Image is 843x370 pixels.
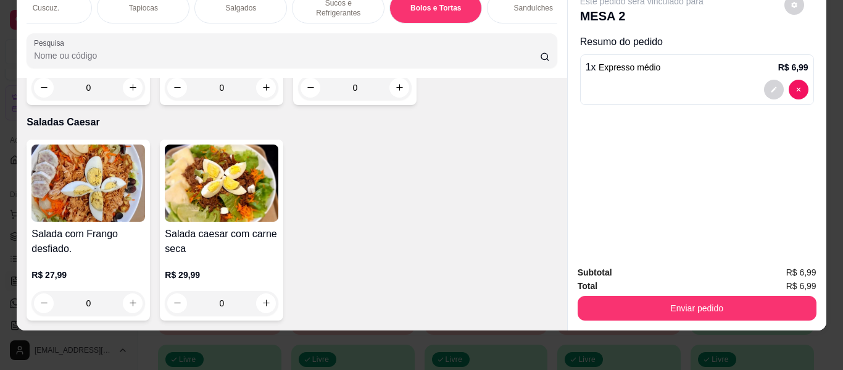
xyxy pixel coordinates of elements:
[167,293,187,313] button: decrease-product-quantity
[167,78,187,98] button: decrease-product-quantity
[599,62,660,72] span: Expresso médio
[31,145,145,222] img: product-image
[578,267,612,277] strong: Subtotal
[129,3,158,13] p: Tapiocas
[34,78,54,98] button: decrease-product-quantity
[256,78,276,98] button: increase-product-quantity
[33,3,59,13] p: Cuscuz.
[580,35,814,49] p: Resumo do pedido
[789,80,808,99] button: decrease-product-quantity
[578,281,597,291] strong: Total
[764,80,784,99] button: decrease-product-quantity
[123,293,143,313] button: increase-product-quantity
[34,293,54,313] button: decrease-product-quantity
[514,3,553,13] p: Sanduíches
[34,49,540,62] input: Pesquisa
[389,78,409,98] button: increase-product-quantity
[123,78,143,98] button: increase-product-quantity
[31,227,145,256] h4: Salada com Frango desfiado.
[410,3,461,13] p: Bolos e Tortas
[34,38,69,48] label: Pesquisa
[165,145,278,222] img: product-image
[786,266,816,279] span: R$ 6,99
[27,115,557,130] p: Saladas Caesar
[778,61,808,74] p: R$ 6,99
[786,279,816,293] span: R$ 6,99
[31,269,145,281] p: R$ 27,99
[586,60,661,75] p: 1 x
[165,269,278,281] p: R$ 29,99
[578,296,816,321] button: Enviar pedido
[256,293,276,313] button: increase-product-quantity
[301,78,320,98] button: decrease-product-quantity
[165,227,278,256] h4: Salada caesar com carne seca
[225,3,256,13] p: Salgados
[580,7,704,25] p: MESA 2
